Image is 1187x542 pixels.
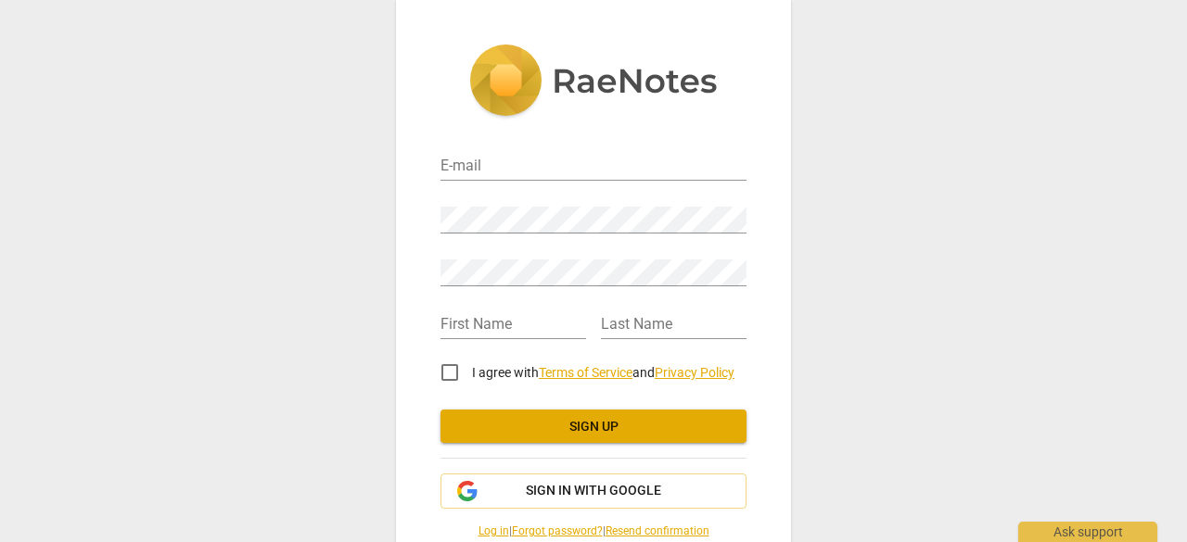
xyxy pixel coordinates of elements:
a: Forgot password? [512,524,603,537]
div: Ask support [1018,522,1157,542]
span: Sign up [455,418,732,436]
img: 5ac2273c67554f335776073100b6d88f.svg [469,44,718,120]
span: I agree with and [472,365,734,380]
a: Terms of Service [539,365,632,380]
span: | | [440,523,747,539]
span: Sign in with Google [526,482,661,500]
a: Log in [479,524,509,537]
a: Privacy Policy [655,365,734,380]
button: Sign in with Google [440,473,747,509]
button: Sign up [440,410,747,443]
a: Resend confirmation [606,524,709,537]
